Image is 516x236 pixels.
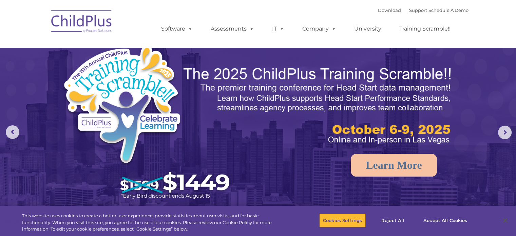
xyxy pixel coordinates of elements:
[94,73,123,78] span: Phone number
[498,213,513,228] button: Close
[378,7,469,13] font: |
[378,7,401,13] a: Download
[22,213,284,233] div: This website uses cookies to create a better user experience, provide statistics about user visit...
[48,5,116,39] img: ChildPlus by Procare Solutions
[393,22,457,36] a: Training Scramble!!
[428,7,469,13] a: Schedule A Demo
[347,22,388,36] a: University
[154,22,199,36] a: Software
[265,22,291,36] a: IT
[319,213,366,228] button: Cookies Settings
[94,45,115,50] span: Last name
[420,213,471,228] button: Accept All Cookies
[409,7,427,13] a: Support
[204,22,261,36] a: Assessments
[295,22,343,36] a: Company
[351,154,437,177] a: Learn More
[371,213,414,228] button: Reject All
